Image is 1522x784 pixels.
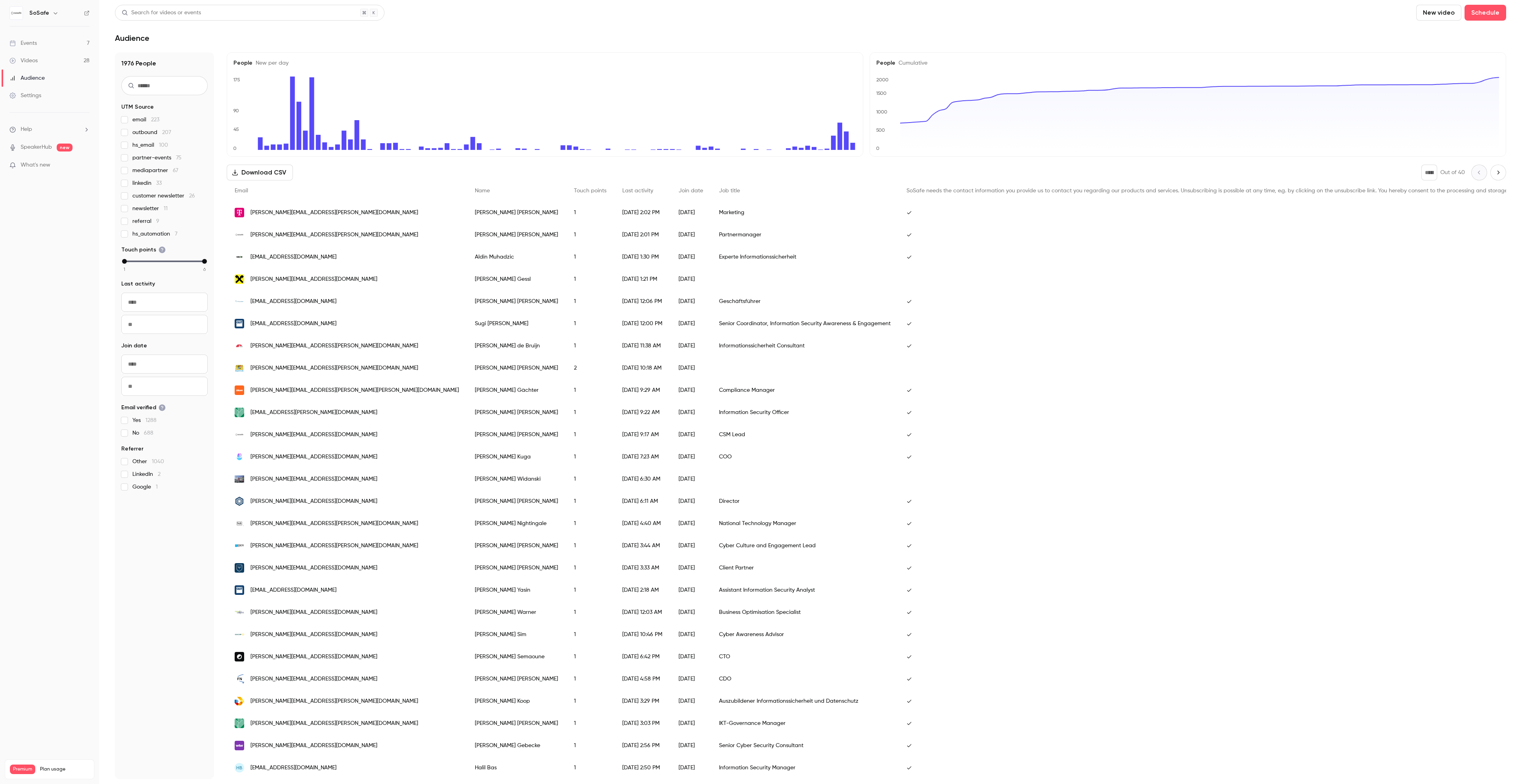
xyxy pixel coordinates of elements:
[132,470,161,478] span: LinkedIn
[467,335,566,357] div: [PERSON_NAME] de Bruijn
[614,246,671,268] div: [DATE] 1:30 PM
[876,77,889,82] text: 2000
[467,379,566,401] div: [PERSON_NAME] Gächter
[121,445,143,453] span: Referrer
[467,357,566,379] div: [PERSON_NAME] [PERSON_NAME]
[164,206,168,211] span: 11
[671,690,711,712] div: [DATE]
[614,424,671,446] div: [DATE] 9:17 AM
[235,741,244,750] img: wtwco.com
[671,290,711,312] div: [DATE]
[132,154,182,162] span: partner-events
[614,290,671,312] div: [DATE] 12:06 PM
[876,146,880,151] text: 0
[566,601,614,623] div: 1
[235,208,244,217] img: telekom.com
[145,418,157,423] span: 1288
[566,312,614,335] div: 1
[235,719,244,728] img: rentenbank.de
[467,246,566,268] div: Aldin Muhadzic
[132,128,171,136] span: outbound
[467,446,566,468] div: [PERSON_NAME] Kuga
[671,712,711,734] div: [DATE]
[250,675,377,683] span: [PERSON_NAME][EMAIL_ADDRESS][DOMAIN_NAME]
[132,217,159,225] span: referral
[250,364,418,372] span: [PERSON_NAME][EMAIL_ADDRESS][PERSON_NAME][DOMAIN_NAME]
[159,142,168,148] span: 100
[467,268,566,290] div: [PERSON_NAME] Gessl
[250,275,377,284] span: [PERSON_NAME][EMAIL_ADDRESS][DOMAIN_NAME]
[233,108,239,113] text: 90
[1416,5,1461,21] button: New video
[614,490,671,512] div: [DATE] 6:11 AM
[467,468,566,490] div: [PERSON_NAME] Widanski
[250,431,377,439] span: [PERSON_NAME][EMAIL_ADDRESS][DOMAIN_NAME]
[467,401,566,424] div: [PERSON_NAME] [PERSON_NAME]
[566,490,614,512] div: 1
[671,379,711,401] div: [DATE]
[250,742,377,750] span: [PERSON_NAME][EMAIL_ADDRESS][DOMAIN_NAME]
[711,446,899,468] div: COO
[250,320,337,328] span: [EMAIL_ADDRESS][DOMAIN_NAME]
[156,219,159,224] span: 9
[671,623,711,646] div: [DATE]
[235,696,244,706] img: stadtwerke-bochum.de
[566,734,614,757] div: 1
[671,601,711,623] div: [DATE]
[132,192,195,200] span: customer newsletter
[227,165,293,180] button: Download CSV
[235,430,244,439] img: sosafe.de
[566,757,614,779] div: 1
[614,579,671,601] div: [DATE] 2:18 AM
[29,9,49,17] h6: SoSafe
[10,765,35,774] span: Premium
[876,59,1499,67] h5: People
[250,542,418,550] span: [PERSON_NAME][EMAIL_ADDRESS][PERSON_NAME][DOMAIN_NAME]
[467,601,566,623] div: [PERSON_NAME] Warner
[614,668,671,690] div: [DATE] 4:58 PM
[132,179,162,187] span: linkedin
[671,312,711,335] div: [DATE]
[614,357,671,379] div: [DATE] 10:18 AM
[250,453,377,461] span: [PERSON_NAME][EMAIL_ADDRESS][DOMAIN_NAME]
[235,252,244,262] img: swm.de
[152,459,164,464] span: 1040
[475,188,490,194] span: Name
[1490,165,1506,180] button: Next page
[614,201,671,224] div: [DATE] 2:02 PM
[467,201,566,224] div: [PERSON_NAME] [PERSON_NAME]
[132,230,178,238] span: hs_automation
[671,579,711,601] div: [DATE]
[671,757,711,779] div: [DATE]
[467,490,566,512] div: [PERSON_NAME] [PERSON_NAME]
[132,116,159,124] span: email
[711,246,899,268] div: Experte Informationssicherheit
[250,408,377,417] span: [EMAIL_ADDRESS][PERSON_NAME][DOMAIN_NAME]
[121,315,208,334] input: To
[711,490,899,512] div: Director
[711,601,899,623] div: Business Optimisation Specialist
[566,557,614,579] div: 1
[121,342,147,350] span: Join date
[566,424,614,446] div: 1
[566,646,614,668] div: 1
[121,377,208,396] input: To
[671,734,711,757] div: [DATE]
[711,646,899,668] div: CTO
[711,224,899,246] div: Partnermanager
[566,268,614,290] div: 1
[671,535,711,557] div: [DATE]
[671,224,711,246] div: [DATE]
[671,401,711,424] div: [DATE]
[566,512,614,535] div: 1
[250,653,377,661] span: [PERSON_NAME][EMAIL_ADDRESS][DOMAIN_NAME]
[250,564,377,572] span: [PERSON_NAME][EMAIL_ADDRESS][DOMAIN_NAME]
[711,623,899,646] div: Cyber Awareness Advisor
[122,259,127,264] div: min
[614,268,671,290] div: [DATE] 1:21 PM
[132,458,164,466] span: Other
[711,312,899,335] div: Senior Coordinator, Information Security Awareness & Engagement
[711,379,899,401] div: Compliance Manager
[711,712,899,734] div: IKT-Governance Manager
[233,127,239,132] text: 45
